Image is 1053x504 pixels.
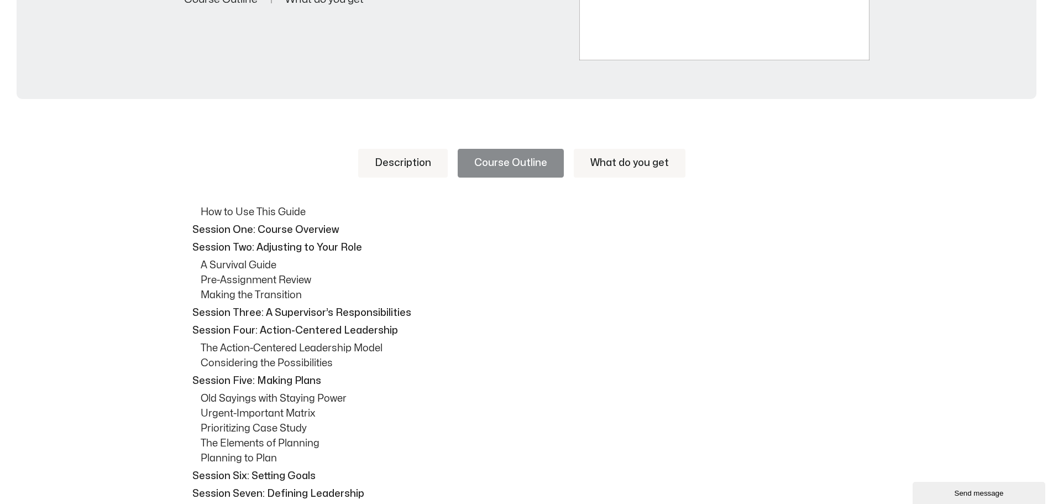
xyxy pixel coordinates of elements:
[192,373,867,388] p: Session Five: Making Plans
[192,222,867,237] p: Session One: Course Overview
[201,421,869,436] p: Prioritizing Case Study
[913,480,1047,504] iframe: chat widget
[192,469,867,484] p: Session Six: Setting Goals
[192,323,867,338] p: Session Four: Action-Centered Leadership
[201,391,869,406] p: Old Sayings with Staying Power
[201,436,869,451] p: The Elements of Planning
[201,288,869,303] p: Making the Transition
[192,240,867,255] p: Session Two: Adjusting to Your Role
[201,273,869,288] p: Pre-Assignment Review
[201,406,869,421] p: Urgent-Important Matrix
[192,305,867,320] p: Session Three: A Supervisor’s Responsibilities
[574,149,685,178] a: What do you get
[201,205,869,220] p: How to Use This Guide
[358,149,448,178] a: Description
[201,356,869,371] p: Considering the Possibilities
[192,486,867,501] p: Session Seven: Defining Leadership
[201,258,869,273] p: A Survival Guide
[458,149,564,178] a: Course Outline
[201,341,869,356] p: The Action-Centered Leadership Model
[201,451,869,466] p: Planning to Plan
